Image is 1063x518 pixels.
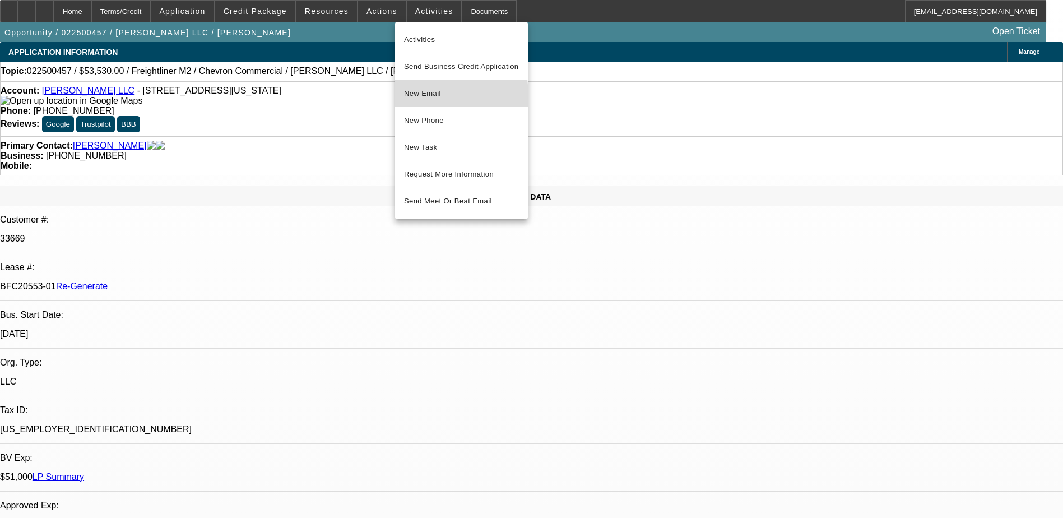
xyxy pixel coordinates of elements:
[404,60,519,73] span: Send Business Credit Application
[404,33,519,47] span: Activities
[404,114,519,127] span: New Phone
[404,87,519,100] span: New Email
[404,195,519,208] span: Send Meet Or Beat Email
[404,141,519,154] span: New Task
[404,168,519,181] span: Request More Information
